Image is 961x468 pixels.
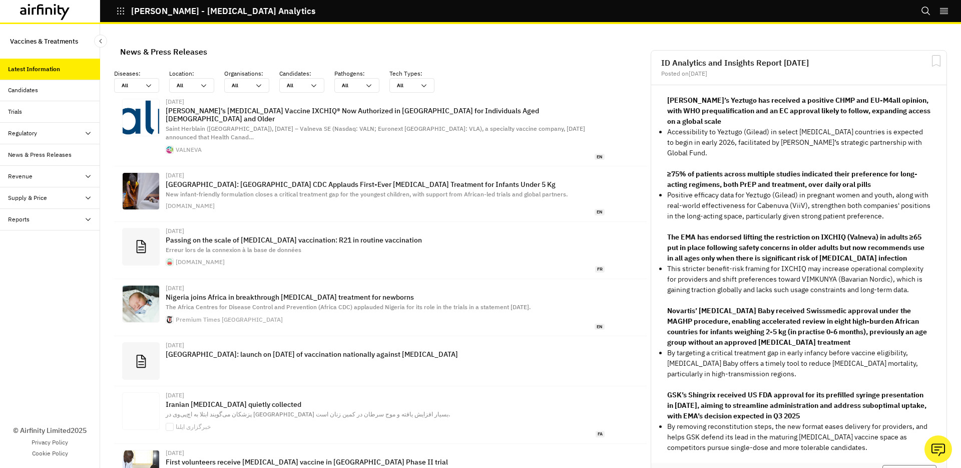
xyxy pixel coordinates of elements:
a: [DATE]Passing on the scale of [MEDICAL_DATA] vaccination: R21 in routine vaccinationErreur lors d... [114,222,647,279]
p: Candidates : [279,69,334,78]
a: [DATE]Iranian [MEDICAL_DATA] quietly collectedپزشکان می‌‌گویند ابتلا به اچ‌‌پی‌‌وی در [GEOGRAPHIC... [114,386,647,443]
button: [PERSON_NAME] - [MEDICAL_DATA] Analytics [116,3,315,20]
p: Diseases : [114,69,169,78]
div: Premium Times [GEOGRAPHIC_DATA] [176,317,283,323]
span: پزشکان می‌‌گویند ابتلا به اچ‌‌پی‌‌وی در [GEOGRAPHIC_DATA] بسیار افزایش یافته و موج سرطان در کمین ... [166,410,450,418]
p: Vaccines & Treatments [10,32,78,51]
p: First volunteers receive [MEDICAL_DATA] vaccine in [GEOGRAPHIC_DATA] Phase II trial [166,458,605,466]
button: Ask our analysts [924,435,952,463]
div: Revenue [8,172,33,181]
span: en [595,209,605,215]
span: en [595,324,605,330]
a: Privacy Policy [32,438,68,447]
a: [DATE]Nigeria joins Africa in breakthrough [MEDICAL_DATA] treatment for newbornsThe Africa Centre... [114,279,647,336]
strong: GSK’s Shingrix received US FDA approval for its prefilled syringe presentation in [DATE], aiming ... [667,390,926,420]
div: [DATE] [166,342,605,348]
img: faviconV2 [166,259,173,266]
p: Accessibility to Yeztugo (Gilead) in select [MEDICAL_DATA] countries is expected to begin in earl... [667,127,930,158]
p: Positive efficacy data for Yeztugo (Gilead) in pregnant women and youth, along with real-world ef... [667,190,930,221]
div: Latest Information [8,65,60,74]
div: VALNEVA [176,147,202,153]
div: News & Press Releases [120,44,207,59]
p: By targeting a critical treatment gap in early infancy before vaccine eligibility, [MEDICAL_DATA]... [667,348,930,379]
div: [DATE] [166,392,605,398]
div: Trials [8,107,22,116]
strong: [PERSON_NAME]’s Yeztugo has received a positive CHMP and EU-M4all opinion, with WHO prequalificat... [667,96,930,126]
p: [GEOGRAPHIC_DATA]: launch on [DATE] of vaccination nationally against [MEDICAL_DATA] [166,350,605,358]
div: Reports [8,215,30,224]
p: [PERSON_NAME] - [MEDICAL_DATA] Analytics [131,7,315,16]
p: This stricter benefit-risk framing for IXCHIQ may increase operational complexity for providers a... [667,264,930,295]
p: [GEOGRAPHIC_DATA]: [GEOGRAPHIC_DATA] CDC Applauds First-Ever [MEDICAL_DATA] Treatment for Infants... [166,180,605,188]
p: Organisations : [224,69,279,78]
div: Regulatory [8,129,37,138]
p: By removing reconstitution steps, the new format eases delivery for providers, and helps GSK defe... [667,421,930,453]
h2: ID Analytics and Insights Report [DATE] [661,59,936,67]
div: خبرگزاری ایلنا [176,424,211,430]
p: © Airfinity Limited 2025 [13,425,87,436]
div: [DATE] [166,228,605,234]
div: [DATE] [166,285,605,291]
div: [DATE] [166,450,605,456]
div: [DOMAIN_NAME] [176,259,225,265]
img: 6127022.jpg [123,393,159,429]
div: [DATE] [166,172,605,178]
p: [PERSON_NAME]’s [MEDICAL_DATA] Vaccine IXCHIQ® Now Authorized in [GEOGRAPHIC_DATA] for Individual... [166,107,605,123]
img: favicon-152.png [166,423,173,430]
p: Pathogens : [334,69,389,78]
strong: The EMA has endorsed lifting the restriction on IXCHIQ (Valneva) in adults ≥65 put in place follo... [667,232,924,263]
svg: Bookmark Report [930,55,942,67]
p: Iranian [MEDICAL_DATA] quietly collected [166,400,605,408]
p: Passing on the scale of [MEDICAL_DATA] vaccination: R21 in routine vaccination [166,236,605,244]
img: baby.jpg [123,286,159,322]
span: en [595,154,605,160]
a: Cookie Policy [32,449,68,458]
div: [DATE] [166,99,605,105]
a: [DATE][GEOGRAPHIC_DATA]: [GEOGRAPHIC_DATA] CDC Applauds First-Ever [MEDICAL_DATA] Treatment for I... [114,166,647,221]
div: [DOMAIN_NAME] [166,203,215,209]
p: Tech Types : [389,69,444,78]
strong: ≥75% of patients across multiple studies indicated their preference for long-acting regimens, bot... [667,169,917,189]
span: Erreur lors de la connexion à la base de données [166,246,301,254]
div: Posted on [DATE] [661,71,936,77]
span: New infant-friendly formulation closes a critical treatment gap for the youngest children, with s... [166,190,568,198]
a: [DATE][PERSON_NAME]’s [MEDICAL_DATA] Vaccine IXCHIQ® Now Authorized in [GEOGRAPHIC_DATA] for Indi... [114,93,647,166]
p: Nigeria joins Africa in breakthrough [MEDICAL_DATA] treatment for newborns [166,293,605,301]
strong: Novartis’ [MEDICAL_DATA] Baby received Swissmedic approval under the MAGHP procedure, enabling ac... [667,306,927,347]
button: Search [921,3,931,20]
div: Candidates [8,86,38,95]
img: pt-small-logo-icon.png [166,316,173,323]
span: fa [596,431,605,437]
span: The Africa Centres for Disease Control and Prevention (Africa CDC) applauded Nigeria for its role... [166,303,531,311]
p: Location : [169,69,224,78]
div: News & Press Releases [8,150,72,159]
a: [DATE][GEOGRAPHIC_DATA]: launch on [DATE] of vaccination nationally against [MEDICAL_DATA] [114,336,647,386]
img: favicon.ico [166,146,173,153]
span: Saint Herblain ([GEOGRAPHIC_DATA]), [DATE] – Valneva SE (Nasdaq: VALN; Euronext [GEOGRAPHIC_DATA]... [166,125,585,141]
span: fr [595,266,605,273]
img: 04f398df-96ac-4b7a-8544-2a2ce2495778 [123,99,159,136]
img: 00650176:cc9508d55f71ca6707698dc40c72c702:arc614x376:w1200.jpg [123,173,159,209]
button: Close Sidebar [94,35,107,48]
div: Supply & Price [8,193,47,202]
